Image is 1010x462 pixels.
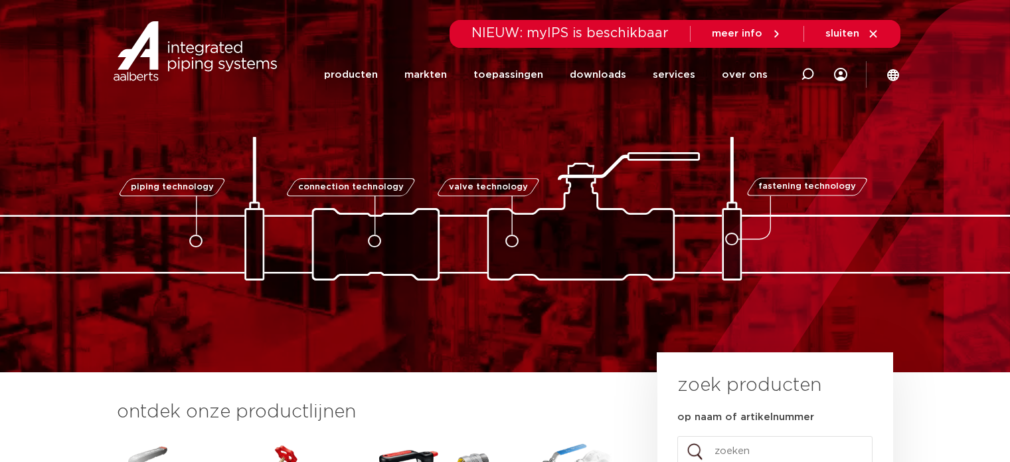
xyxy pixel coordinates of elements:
[570,48,626,102] a: downloads
[677,411,814,424] label: op naam of artikelnummer
[653,48,695,102] a: services
[834,48,847,102] div: my IPS
[722,48,768,102] a: over ons
[825,29,859,39] span: sluiten
[117,399,612,425] h3: ontdek onze productlijnen
[712,28,782,40] a: meer info
[471,27,669,40] span: NIEUW: myIPS is beschikbaar
[758,183,856,191] span: fastening technology
[324,48,378,102] a: producten
[712,29,762,39] span: meer info
[404,48,447,102] a: markten
[324,48,768,102] nav: Menu
[449,183,528,191] span: valve technology
[131,183,214,191] span: piping technology
[825,28,879,40] a: sluiten
[473,48,543,102] a: toepassingen
[677,372,821,399] h3: zoek producten
[297,183,403,191] span: connection technology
